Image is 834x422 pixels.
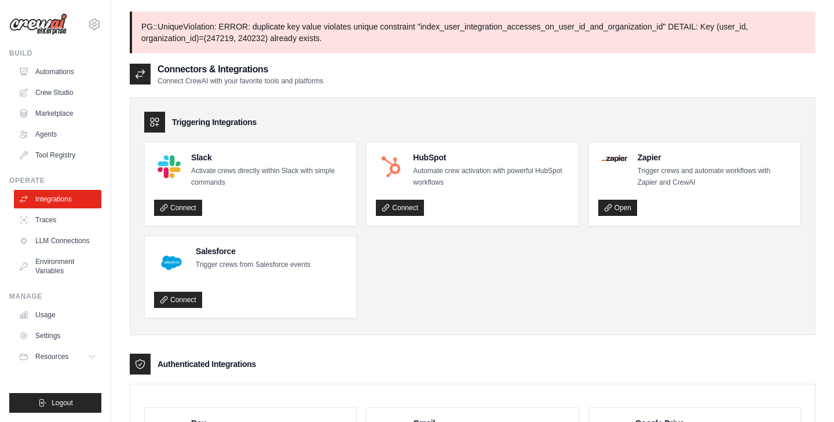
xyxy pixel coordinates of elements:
[376,200,424,216] a: Connect
[14,252,101,280] a: Environment Variables
[9,393,101,413] button: Logout
[35,352,68,361] span: Resources
[638,152,791,163] h4: Zapier
[14,104,101,123] a: Marketplace
[14,326,101,345] a: Settings
[638,166,791,188] p: Trigger crews and automate workflows with Zapier and CrewAI
[379,155,403,178] img: HubSpot Logo
[196,245,310,257] h4: Salesforce
[9,176,101,185] div: Operate
[158,249,185,277] img: Salesforce Logo
[52,398,73,408] span: Logout
[14,232,101,250] a: LLM Connections
[172,116,257,128] h3: Triggering Integrations
[14,63,101,81] a: Automations
[158,155,181,178] img: Slack Logo
[14,211,101,229] a: Traces
[9,13,67,35] img: Logo
[158,76,323,86] p: Connect CrewAI with your favorite tools and platforms
[14,190,101,208] a: Integrations
[598,200,637,216] a: Open
[191,166,347,188] p: Activate crews directly within Slack with simple commands
[154,292,202,308] a: Connect
[154,200,202,216] a: Connect
[191,152,347,163] h4: Slack
[14,83,101,102] a: Crew Studio
[9,49,101,58] div: Build
[413,166,569,188] p: Automate crew activation with powerful HubSpot workflows
[14,146,101,164] a: Tool Registry
[130,12,815,53] p: PG::UniqueViolation: ERROR: duplicate key value violates unique constraint "index_user_integratio...
[14,125,101,144] a: Agents
[9,292,101,301] div: Manage
[413,152,569,163] h4: HubSpot
[14,306,101,324] a: Usage
[602,155,627,162] img: Zapier Logo
[158,358,256,370] h3: Authenticated Integrations
[14,347,101,366] button: Resources
[158,63,323,76] h2: Connectors & Integrations
[196,259,310,271] p: Trigger crews from Salesforce events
